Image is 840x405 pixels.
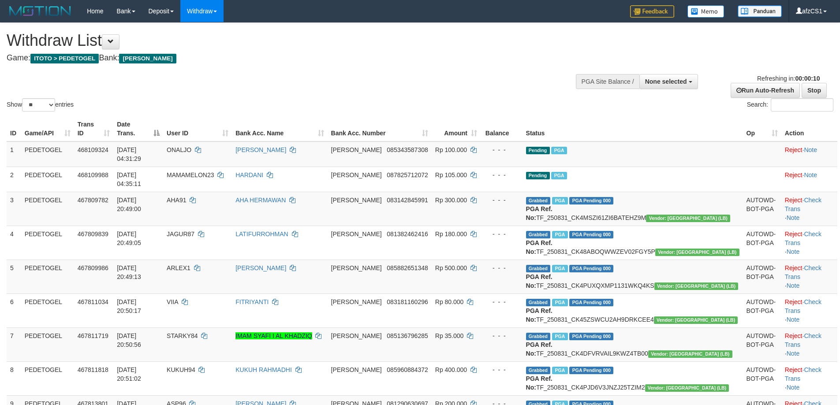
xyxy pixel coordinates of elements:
span: Copy 083181160296 to clipboard [387,298,428,305]
td: AUTOWD-BOT-PGA [743,226,781,260]
span: Copy 085136796285 to clipboard [387,332,428,339]
td: PEDETOGEL [21,192,74,226]
td: TF_250831_CK4MSZI61ZI6BATEHZ9M [523,192,743,226]
a: KUKUH RAHMADHI [235,366,292,373]
td: TF_250831_CK45ZSWCU2AH9DRKCEE4 [523,294,743,327]
span: Vendor URL: https://dashboard.q2checkout.com/secure [648,350,732,358]
a: Check Trans [785,298,821,314]
span: Marked by afzCS1 [552,197,567,204]
a: Check Trans [785,197,821,212]
td: AUTOWD-BOT-PGA [743,361,781,395]
span: ONALJO [167,146,191,153]
span: Marked by afzCS1 [552,231,567,238]
td: 7 [7,327,21,361]
th: Game/API: activate to sort column ascending [21,116,74,141]
span: None selected [645,78,687,85]
span: 467809782 [78,197,108,204]
td: · [781,167,837,192]
td: · · [781,192,837,226]
a: Note [787,248,800,255]
span: PGA Pending [569,299,613,306]
span: [DATE] 20:49:00 [117,197,141,212]
a: Reject [785,230,803,238]
b: PGA Ref. No: [526,375,553,391]
span: ARLEX1 [167,264,190,271]
b: PGA Ref. No: [526,341,553,357]
span: Vendor URL: https://dashboard.q2checkout.com/secure [645,384,729,392]
span: [DATE] 20:50:56 [117,332,141,348]
td: AUTOWD-BOT-PGA [743,260,781,294]
td: 1 [7,141,21,167]
td: · · [781,260,837,294]
td: PEDETOGEL [21,260,74,294]
span: STARKY84 [167,332,198,339]
span: Marked by afzCS1 [551,172,567,179]
b: PGA Ref. No: [526,239,553,255]
span: PGA Pending [569,231,613,238]
a: Reject [785,264,803,271]
span: Grabbed [526,367,551,374]
span: [PERSON_NAME] [331,146,382,153]
span: 468109988 [78,171,108,178]
span: Marked by afzCS1 [552,299,567,306]
span: MAMAMELON23 [167,171,214,178]
a: Note [787,384,800,391]
span: Rp 100.000 [435,146,467,153]
span: Grabbed [526,333,551,340]
span: Grabbed [526,265,551,272]
strong: 00:00:10 [795,75,820,82]
span: Rp 500.000 [435,264,467,271]
span: PGA Pending [569,333,613,340]
th: ID [7,116,21,141]
span: Rp 300.000 [435,197,467,204]
span: 467811719 [78,332,108,339]
a: Stop [802,83,827,98]
span: [PERSON_NAME] [331,171,382,178]
th: Op: activate to sort column ascending [743,116,781,141]
a: FITRIYANTI [235,298,269,305]
span: 467811818 [78,366,108,373]
span: Pending [526,172,550,179]
td: TF_250831_CK4DFVRVAIL9KWZ4TB00 [523,327,743,361]
td: · · [781,361,837,395]
span: [PERSON_NAME] [331,197,382,204]
a: Note [787,350,800,357]
label: Show entries [7,98,74,111]
span: 468109324 [78,146,108,153]
span: Grabbed [526,299,551,306]
img: panduan.png [738,5,782,17]
span: [DATE] 20:49:13 [117,264,141,280]
span: KUKUH94 [167,366,195,373]
a: Run Auto-Refresh [731,83,800,98]
th: Amount: activate to sort column ascending [432,116,481,141]
span: PGA Pending [569,265,613,272]
a: Check Trans [785,332,821,348]
a: Reject [785,197,803,204]
h1: Withdraw List [7,32,551,49]
a: Note [787,316,800,323]
span: [DATE] 20:49:05 [117,230,141,246]
span: Marked by afzCS1 [552,367,567,374]
td: TF_250831_CK4PUXQXMP1131WKQ4KS [523,260,743,294]
th: Balance [481,116,523,141]
a: Reject [785,171,803,178]
td: TF_250831_CK48ABOQWWZEV02FGY5P [523,226,743,260]
span: [DATE] 20:50:17 [117,298,141,314]
span: PGA Pending [569,367,613,374]
th: Date Trans.: activate to sort column descending [113,116,163,141]
input: Search: [771,98,833,111]
div: PGA Site Balance / [576,74,639,89]
img: Button%20Memo.svg [687,5,724,18]
span: [PERSON_NAME] [331,298,382,305]
span: ITOTO > PEDETOGEL [30,54,99,63]
span: [PERSON_NAME] [331,366,382,373]
a: AHA HERMAWAN [235,197,286,204]
td: 8 [7,361,21,395]
label: Search: [747,98,833,111]
th: Bank Acc. Name: activate to sort column ascending [232,116,327,141]
div: - - - [484,264,519,272]
div: - - - [484,331,519,340]
span: Marked by afzCS1 [552,333,567,340]
a: Check Trans [785,230,821,246]
span: PGA Pending [569,197,613,204]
